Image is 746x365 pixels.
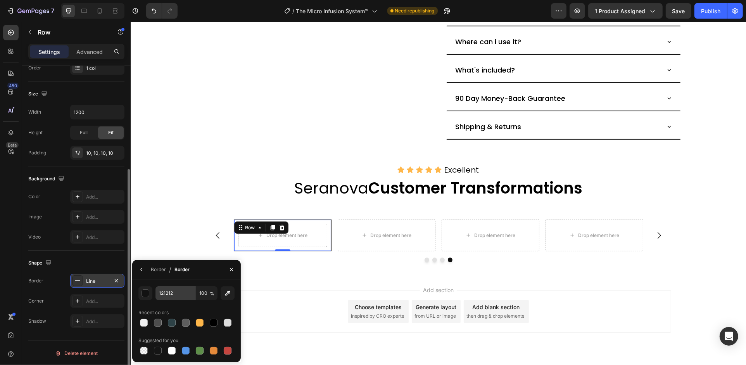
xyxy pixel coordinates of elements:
[6,142,19,148] div: Beta
[28,298,44,304] div: Corner
[28,277,43,284] div: Border
[238,156,452,177] strong: Customer Transformations
[38,28,104,37] p: Row
[28,234,41,240] div: Video
[240,211,281,217] div: Drop element here
[694,3,727,19] button: Publish
[28,89,49,99] div: Size
[76,203,98,225] button: Carousel Back Arrow
[169,265,171,274] span: /
[113,202,126,209] div: Row
[51,6,54,16] p: 7
[86,318,123,325] div: Add...
[221,291,274,298] span: inspired by CRO experts
[325,100,391,110] p: Shipping & Returns
[588,3,663,19] button: 1 product assigned
[289,264,326,272] span: Add section
[28,318,46,325] div: Shadow
[317,236,322,240] button: Dot
[296,7,369,15] span: The Micro Infusion System™
[325,43,385,54] p: What's included?
[86,298,123,305] div: Add...
[28,258,53,268] div: Shape
[595,7,645,15] span: 1 product assigned
[284,291,326,298] span: from URL or image
[3,3,58,19] button: 7
[136,211,177,217] div: Drop element here
[309,236,314,240] button: Dot
[86,214,123,221] div: Add...
[131,22,746,365] iframe: Design area
[86,234,123,241] div: Add...
[666,3,691,19] button: Save
[86,194,123,201] div: Add...
[701,7,720,15] div: Publish
[210,290,214,297] span: %
[138,337,178,344] div: Suggested for you
[55,349,98,358] div: Delete element
[86,150,123,157] div: 10, 10, 10, 10
[86,65,123,72] div: 1 col
[86,278,109,285] div: Line
[146,3,178,19] div: Undo/Redo
[336,291,394,298] span: then drag & drop elements
[28,193,40,200] div: Color
[293,7,295,15] span: /
[76,48,103,56] p: Advanced
[314,144,349,153] p: Excellent
[325,71,435,82] p: 90 Day Money-Back Guarantee
[71,105,124,119] input: Auto
[224,281,271,289] div: Choose templates
[302,236,306,240] button: Dot
[28,174,66,184] div: Background
[28,347,124,360] button: Delete element
[518,203,539,225] button: Carousel Next Arrow
[80,129,88,136] span: Full
[108,129,114,136] span: Fit
[720,327,738,346] div: Open Intercom Messenger
[151,266,166,273] div: Border
[294,236,299,240] button: Dot
[28,129,43,136] div: Height
[344,211,385,217] div: Drop element here
[174,266,190,273] div: Border
[138,309,169,316] div: Recent colors
[28,109,41,116] div: Width
[155,286,196,300] input: Eg: FFFFFF
[28,213,42,220] div: Image
[448,211,489,217] div: Drop element here
[75,157,541,176] h2: Seranova
[285,281,326,289] div: Generate layout
[672,8,685,14] span: Save
[7,83,19,89] div: 450
[38,48,60,56] p: Settings
[395,7,435,14] span: Need republishing
[28,149,46,156] div: Padding
[28,64,41,71] div: Order
[342,281,389,289] div: Add blank section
